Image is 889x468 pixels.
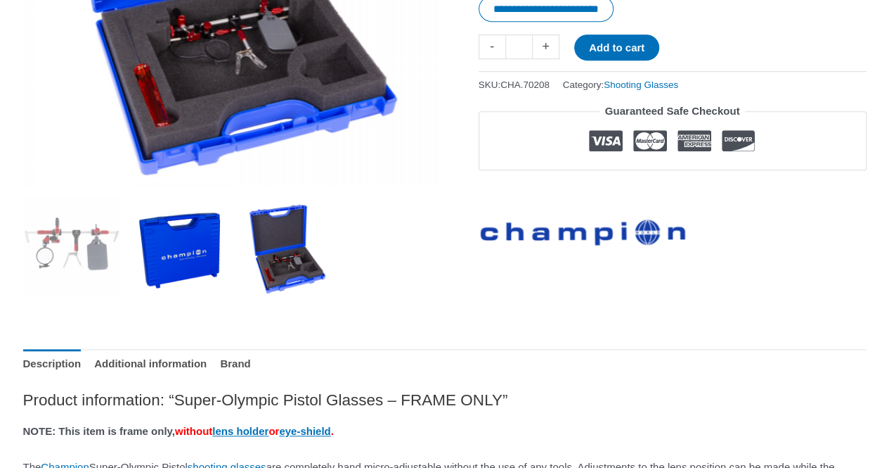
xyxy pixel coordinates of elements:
span: Category: [563,76,678,94]
input: Product quantity [505,34,533,59]
a: Description [23,349,82,379]
img: Super-Olympic Pistol Glasses [23,198,121,296]
h2: Product information: “Super-Olympic Pistol Glasses – FRAME ONLY” [23,390,867,410]
a: lens holder [212,425,268,437]
a: eye-shield [279,425,330,437]
span: CHA.70208 [500,80,550,90]
legend: Guaranteed Safe Checkout [599,101,746,121]
strong: NOTE: This item is frame only, [23,425,334,437]
img: Super-Olympic Pistol Glasses - FRAME ONLY - Image 3 [239,198,337,296]
span: SKU: [479,76,550,94]
a: Brand [220,349,250,379]
a: Additional information [94,349,207,379]
button: Add to cart [574,34,659,61]
img: Super-Olympic Pistol Glasses - FRAME ONLY - Image 2 [131,198,228,296]
a: + [533,34,559,59]
a: - [479,34,505,59]
iframe: Customer reviews powered by Trustpilot [479,181,867,198]
a: Champion [479,208,689,248]
span: without or . [175,425,334,437]
a: Shooting Glasses [604,80,678,90]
